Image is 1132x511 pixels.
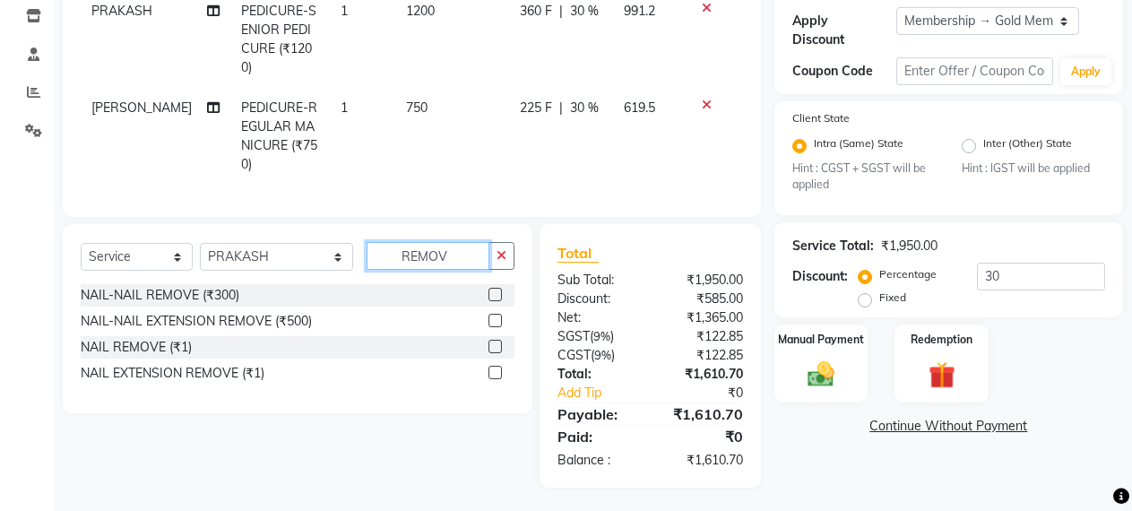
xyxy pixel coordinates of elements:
[962,160,1105,177] small: Hint : IGST will be applied
[570,99,599,117] span: 30 %
[406,100,428,116] span: 750
[650,290,756,308] div: ₹585.00
[557,347,591,363] span: CGST
[81,312,312,331] div: NAIL-NAIL EXTENSION REMOVE (₹500)
[341,100,348,116] span: 1
[799,359,843,389] img: _cash.svg
[650,365,756,384] div: ₹1,610.70
[1060,58,1111,85] button: Apply
[624,3,655,19] span: 991.2
[911,332,972,348] label: Redemption
[559,99,563,117] span: |
[879,266,937,282] label: Percentage
[881,237,938,255] div: ₹1,950.00
[520,99,552,117] span: 225 F
[778,417,1119,436] a: Continue Without Payment
[593,329,610,343] span: 9%
[544,384,668,403] a: Add Tip
[650,426,756,447] div: ₹0
[91,100,192,116] span: [PERSON_NAME]
[241,3,316,75] span: PEDICURE-SENIOR PEDICURE (₹1200)
[650,451,756,470] div: ₹1,610.70
[896,57,1053,85] input: Enter Offer / Coupon Code
[650,308,756,327] div: ₹1,365.00
[650,346,756,365] div: ₹122.85
[557,328,590,344] span: SGST
[668,384,756,403] div: ₹0
[792,62,896,81] div: Coupon Code
[520,2,552,21] span: 360 F
[814,135,903,157] label: Intra (Same) State
[544,365,650,384] div: Total:
[91,3,152,19] span: PRAKASH
[792,237,874,255] div: Service Total:
[778,332,864,348] label: Manual Payment
[544,308,650,327] div: Net:
[624,100,655,116] span: 619.5
[983,135,1072,157] label: Inter (Other) State
[81,364,264,383] div: NAIL EXTENSION REMOVE (₹1)
[367,242,490,270] input: Search or Scan
[406,3,435,19] span: 1200
[792,12,896,49] div: Apply Discount
[557,244,599,263] span: Total
[792,267,848,286] div: Discount:
[544,271,650,290] div: Sub Total:
[544,403,650,425] div: Payable:
[544,346,650,365] div: ( )
[559,2,563,21] span: |
[650,403,756,425] div: ₹1,610.70
[792,160,936,194] small: Hint : CGST + SGST will be applied
[81,286,239,305] div: NAIL-NAIL REMOVE (₹300)
[594,348,611,362] span: 9%
[544,426,650,447] div: Paid:
[241,100,317,172] span: PEDICURE-REGULAR MANICURE (₹750)
[920,359,964,392] img: _gift.svg
[81,338,192,357] div: NAIL REMOVE (₹1)
[570,2,599,21] span: 30 %
[879,290,906,306] label: Fixed
[341,3,348,19] span: 1
[544,290,650,308] div: Discount:
[650,327,756,346] div: ₹122.85
[792,110,850,126] label: Client State
[544,327,650,346] div: ( )
[544,451,650,470] div: Balance :
[650,271,756,290] div: ₹1,950.00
